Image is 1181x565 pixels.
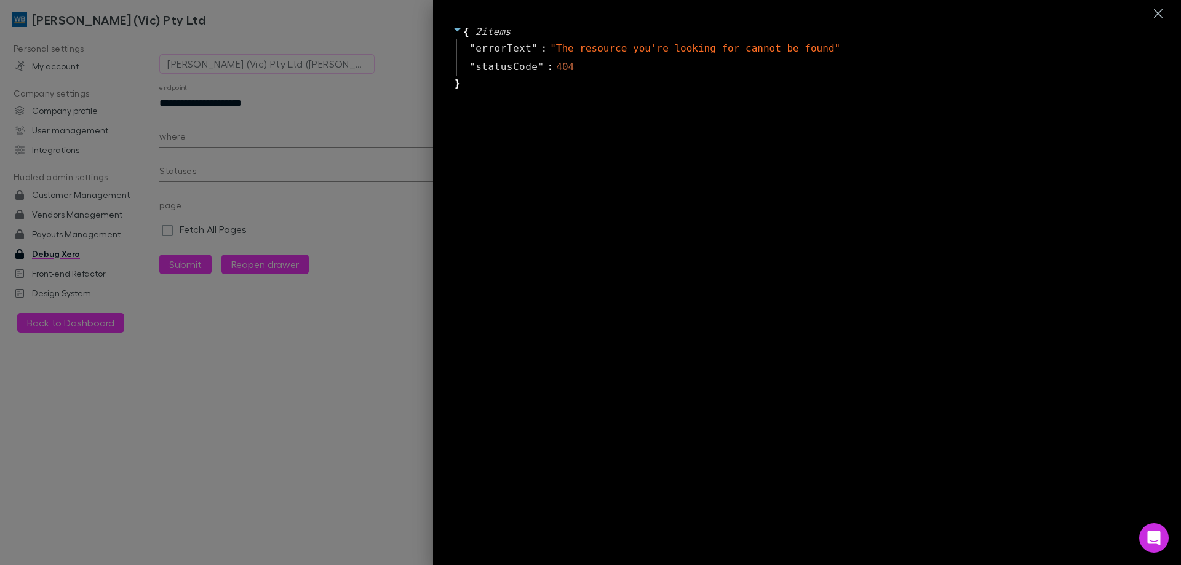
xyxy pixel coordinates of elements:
[475,41,531,56] span: errorText
[453,76,461,91] span: }
[475,26,511,38] span: 2 item s
[469,42,475,54] span: "
[550,42,840,54] span: " The resource you're looking for cannot be found "
[541,41,547,56] span: :
[531,42,538,54] span: "
[547,60,554,74] span: :
[475,60,538,74] span: statusCode
[1139,523,1169,553] div: Open Intercom Messenger
[556,60,574,74] div: 404
[538,61,544,73] span: "
[463,25,469,39] span: {
[469,61,475,73] span: "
